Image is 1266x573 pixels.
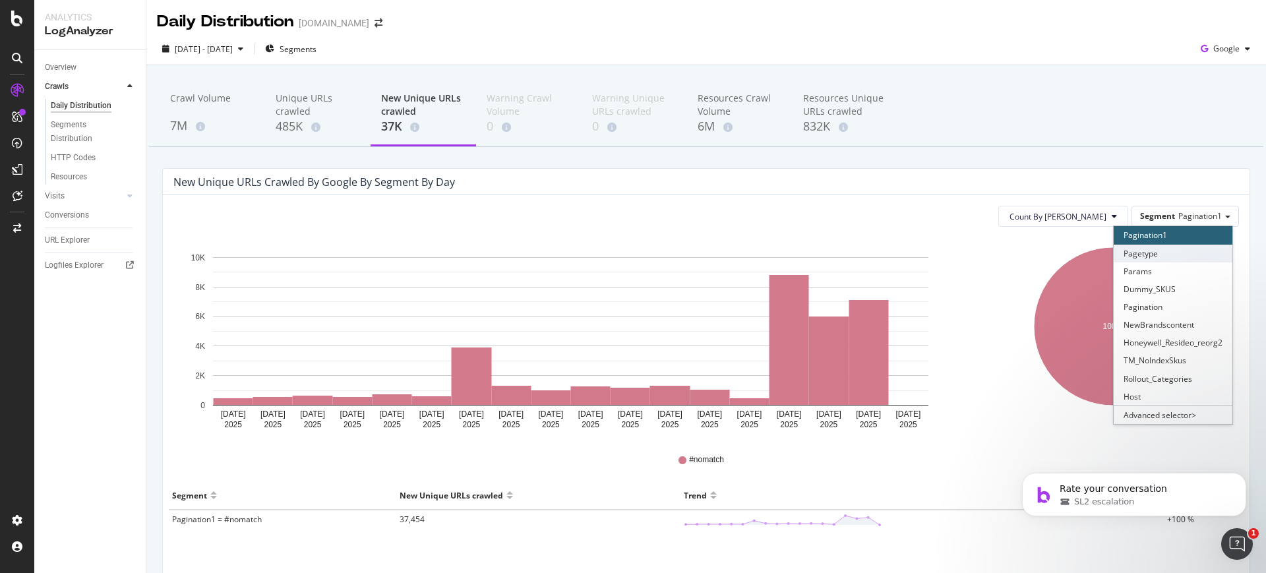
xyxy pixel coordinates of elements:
[195,313,205,322] text: 6K
[988,237,1238,435] svg: A chart.
[463,420,481,429] text: 2025
[582,420,599,429] text: 2025
[459,409,484,419] text: [DATE]
[487,118,571,135] div: 0
[173,175,455,189] div: New Unique URLs crawled by google by Segment by Day
[51,99,136,113] a: Daily Distribution
[45,24,135,39] div: LogAnalyzer
[157,38,249,59] button: [DATE] - [DATE]
[51,118,136,146] a: Segments Distribution
[51,151,96,165] div: HTTP Codes
[689,454,724,466] span: #nomatch
[701,420,719,429] text: 2025
[1195,38,1255,59] button: Google
[224,420,242,429] text: 2025
[1114,316,1232,334] div: NewBrandscontent
[157,11,293,33] div: Daily Distribution
[51,99,111,113] div: Daily Distribution
[1102,322,1123,331] text: 100%
[777,409,802,419] text: [DATE]
[276,92,360,118] div: Unique URLs crawled
[51,170,87,184] div: Resources
[45,61,76,75] div: Overview
[260,38,322,59] button: Segments
[618,409,643,419] text: [DATE]
[381,92,466,118] div: New Unique URLs crawled
[423,420,440,429] text: 2025
[820,420,838,429] text: 2025
[899,420,917,429] text: 2025
[1114,388,1232,406] div: Host
[1114,262,1232,280] div: Params
[856,409,881,419] text: [DATE]
[51,151,136,165] a: HTTP Codes
[1140,210,1175,222] span: Segment
[175,44,233,55] span: [DATE] - [DATE]
[1114,406,1232,424] div: Advanced selector >
[381,118,466,135] div: 37K
[895,409,920,419] text: [DATE]
[45,80,123,94] a: Crawls
[578,409,603,419] text: [DATE]
[45,258,136,272] a: Logfiles Explorer
[45,80,69,94] div: Crawls
[998,206,1128,227] button: Count By [PERSON_NAME]
[45,208,136,222] a: Conversions
[400,514,425,525] span: 37,454
[592,92,677,118] div: Warning Unique URLs crawled
[1114,334,1232,351] div: Honeywell_Resideo_reorg2
[172,514,262,525] span: Pagination1 = #nomatch
[684,485,707,506] div: Trend
[300,409,325,419] text: [DATE]
[1114,245,1232,262] div: Pagetype
[816,409,841,419] text: [DATE]
[400,485,503,506] div: New Unique URLs crawled
[340,409,365,419] text: [DATE]
[1114,298,1232,316] div: Pagination
[1002,445,1266,537] iframe: Intercom notifications message
[1114,226,1232,244] div: Pagination1
[542,420,560,429] text: 2025
[221,409,246,419] text: [DATE]
[502,420,520,429] text: 2025
[299,16,369,30] div: [DOMAIN_NAME]
[697,409,722,419] text: [DATE]
[51,118,124,146] div: Segments Distribution
[170,92,255,117] div: Crawl Volume
[173,237,968,435] svg: A chart.
[737,409,762,419] text: [DATE]
[195,342,205,351] text: 4K
[45,189,65,203] div: Visits
[45,189,123,203] a: Visits
[860,420,878,429] text: 2025
[45,258,104,272] div: Logfiles Explorer
[538,409,563,419] text: [DATE]
[264,420,282,429] text: 2025
[498,409,524,419] text: [DATE]
[803,118,888,135] div: 832K
[344,420,361,429] text: 2025
[1114,351,1232,369] div: TM_NoIndexSkus
[592,118,677,135] div: 0
[1114,280,1232,298] div: Dummy_SKUS
[280,44,316,55] span: Segments
[170,117,255,135] div: 7M
[383,420,401,429] text: 2025
[200,401,205,410] text: 0
[380,409,405,419] text: [DATE]
[621,420,639,429] text: 2025
[191,253,205,262] text: 10K
[45,208,89,222] div: Conversions
[195,283,205,292] text: 8K
[375,18,382,28] div: arrow-right-arrow-left
[45,233,90,247] div: URL Explorer
[276,118,360,135] div: 485K
[1010,211,1106,222] span: Count By Day
[698,92,782,118] div: Resources Crawl Volume
[45,61,136,75] a: Overview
